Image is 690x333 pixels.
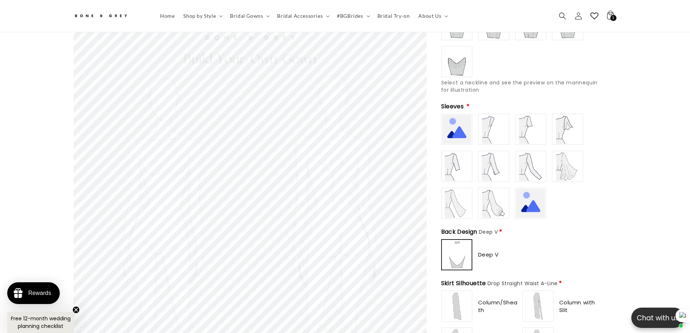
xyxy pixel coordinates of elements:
[516,189,545,218] img: https://cdn.shopify.com/s/files/1/0748/6904/7603/files/default_image_url.png?v=1713240055
[71,7,149,25] a: Bone and Grey Bridal
[179,8,226,24] summary: Shop by Style
[516,115,545,144] img: https://cdn.shopify.com/s/files/1/0750/3832/7081/files/sleeves-shortfitted.jpg?v=1756369245
[277,13,323,19] span: Bridal Accessories
[555,8,570,24] summary: Search
[48,41,80,47] a: Write a review
[442,152,471,181] img: https://cdn.shopify.com/s/files/1/0750/3832/7081/files/sleeves-elbowfitted.jpg?v=1756369284
[418,13,441,19] span: About Us
[273,8,333,24] summary: Bridal Accessories
[553,152,582,181] img: https://cdn.shopify.com/s/files/1/0750/3832/7081/files/sleeves-fullflutter.jpg?v=1756369336
[523,292,552,321] img: https://cdn.shopify.com/s/files/1/0750/3832/7081/files/column_with_slit_95bf325b-2d13-487d-92d3-c...
[442,292,471,321] img: https://cdn.shopify.com/s/files/1/0750/3832/7081/files/column_b63d2362-462d-4147-b160-3913c547a70...
[337,13,363,19] span: #BGBrides
[160,13,175,19] span: Home
[479,189,508,218] img: https://cdn.shopify.com/s/files/1/0750/3832/7081/files/sleeves-fullbishop.jpg?v=1756369356
[479,152,508,181] img: https://cdn.shopify.com/s/files/1/0750/3832/7081/files/sleeves-34-fitted.jpg?v=1756369303
[559,299,601,314] span: Column with Slit
[72,306,80,313] button: Close teaser
[479,228,498,236] span: Deep V
[441,79,598,93] span: Select a neckline and see the preview on the mannequin for illustration
[333,8,373,24] summary: #BGBrides
[11,315,71,330] span: Free 12-month wedding planning checklist
[156,8,179,24] a: Home
[479,115,508,144] img: https://cdn.shopify.com/s/files/1/0750/3832/7081/files/sleeves-cap.jpg?v=1756369231
[488,280,557,287] span: Drop Straight Waist A-Line
[631,313,684,323] p: Chat with us
[230,13,263,19] span: Bridal Gowns
[612,15,614,21] span: 1
[553,115,582,144] img: https://cdn.shopify.com/s/files/1/0750/3832/7081/files/sleeves-shortflutter.jpg?v=1756369271
[631,308,684,328] button: Open chatbox
[442,115,471,144] img: https://cdn.shopify.com/s/files/1/0748/6904/7603/files/default_image_url.png?v=1713240055
[28,290,51,296] div: Rewards
[441,228,498,236] span: Back Design
[377,13,410,19] span: Bridal Try-on
[442,47,471,76] img: https://cdn.shopify.com/s/files/1/0750/3832/7081/files/v-neck_strapless_e6e16057-372c-4ed6-ad8b-8...
[414,8,451,24] summary: About Us
[74,10,128,22] img: Bone and Grey Bridal
[495,11,543,23] button: Write a review
[478,251,499,258] span: Deep V
[442,189,471,218] img: https://cdn.shopify.com/s/files/1/0750/3832/7081/files/sleeves-fullbell.jpg?v=1756369344
[516,152,545,181] img: https://cdn.shopify.com/s/files/1/0750/3832/7081/files/sleeves-fullfitted.jpg?v=1756369325
[7,312,74,333] div: Free 12-month wedding planning checklistClose teaser
[443,241,471,269] img: https://cdn.shopify.com/s/files/1/0750/3832/7081/files/halter_back_b773af6b-74e1-4bf8-900b-a0e409...
[183,13,216,19] span: Shop by Style
[226,8,273,24] summary: Bridal Gowns
[441,102,465,111] span: Sleeves
[373,8,414,24] a: Bridal Try-on
[478,299,519,314] span: Column/Sheath
[441,279,558,288] span: Skirt Silhouette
